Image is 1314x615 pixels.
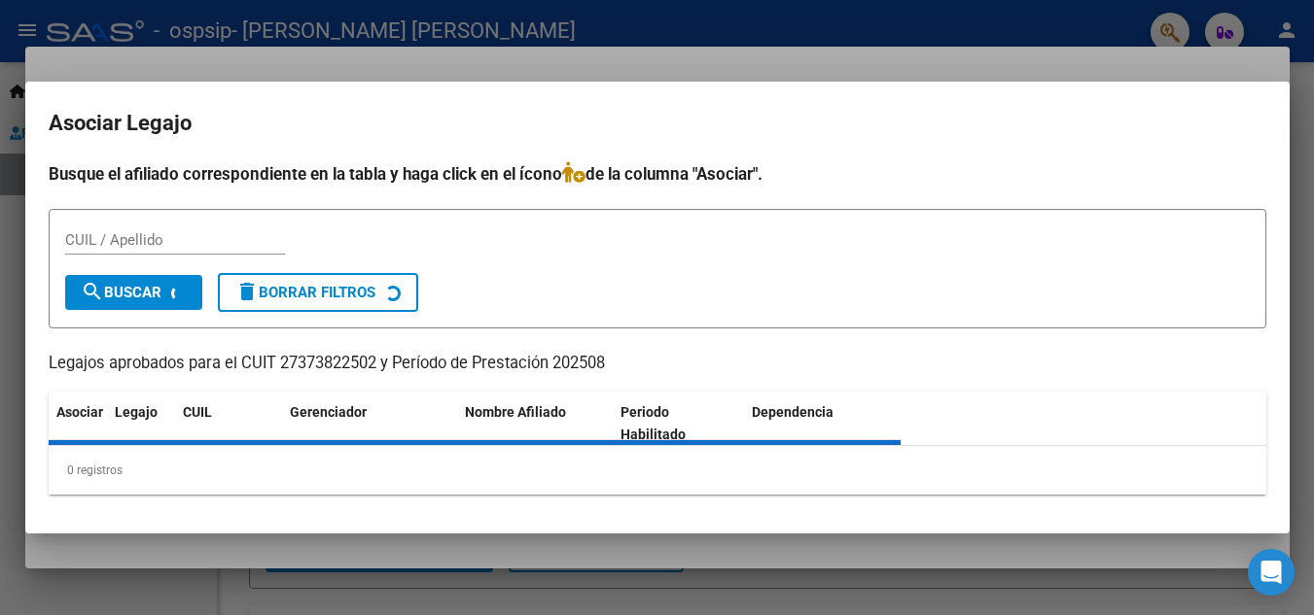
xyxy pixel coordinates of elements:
span: Gerenciador [290,404,367,420]
datatable-header-cell: Periodo Habilitado [613,392,744,456]
div: Open Intercom Messenger [1248,549,1295,596]
h4: Busque el afiliado correspondiente en la tabla y haga click en el ícono de la columna "Asociar". [49,161,1266,187]
span: Nombre Afiliado [465,404,566,420]
datatable-header-cell: Asociar [49,392,107,456]
span: Asociar [56,404,103,420]
h2: Asociar Legajo [49,105,1266,142]
button: Borrar Filtros [218,273,418,312]
datatable-header-cell: Nombre Afiliado [457,392,614,456]
div: 0 registros [49,446,1266,495]
datatable-header-cell: Gerenciador [282,392,457,456]
span: Legajo [115,404,158,420]
datatable-header-cell: Dependencia [744,392,901,456]
span: Periodo Habilitado [621,404,686,442]
button: Buscar [65,275,202,310]
datatable-header-cell: Legajo [107,392,175,456]
span: CUIL [183,404,212,420]
mat-icon: search [81,280,104,303]
mat-icon: delete [235,280,259,303]
datatable-header-cell: CUIL [175,392,282,456]
p: Legajos aprobados para el CUIT 27373822502 y Período de Prestación 202508 [49,352,1266,376]
span: Buscar [81,284,161,301]
span: Borrar Filtros [235,284,375,301]
span: Dependencia [752,404,834,420]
